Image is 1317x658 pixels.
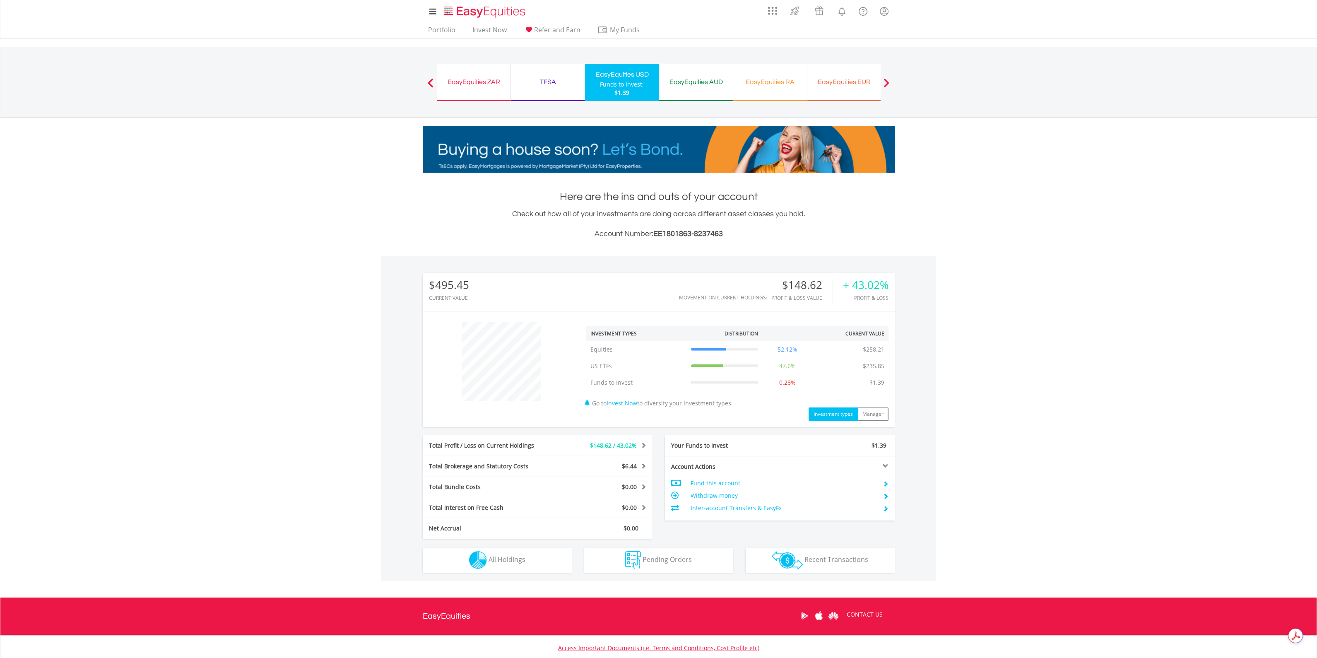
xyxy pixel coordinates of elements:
td: 47.6% [762,358,813,374]
a: CONTACT US [841,603,888,626]
h3: Account Number: [423,228,895,240]
td: Funds to Invest [586,374,687,391]
div: Your Funds to Invest [665,441,780,450]
div: Profit & Loss [843,295,888,301]
a: FAQ's and Support [852,2,874,19]
a: Huawei [826,603,841,629]
a: Notifications [831,2,852,19]
img: EasyMortage Promotion Banner [423,126,895,173]
span: $6.44 [622,462,637,470]
div: EasyEquities USD [590,69,654,80]
span: EE1801863-8237463 [653,230,723,238]
td: Equities [586,341,687,358]
th: Current Value [813,326,888,341]
span: $0.00 [622,483,637,491]
span: Recent Transactions [804,555,868,564]
a: Refer and Earn [520,26,584,39]
div: + 43.02% [843,279,888,291]
div: CURRENT VALUE [429,295,469,301]
a: Home page [441,2,529,19]
a: Invest Now [607,399,637,407]
span: $1.39 [614,89,629,96]
img: transactions-zar-wht.png [772,551,803,569]
img: holdings-wht.png [469,551,487,569]
span: $1.39 [872,441,886,449]
div: Check out how all of your investments are doing across different asset classes you hold. [423,208,895,240]
td: $1.39 [865,374,888,391]
td: Fund this account [690,477,876,489]
img: grid-menu-icon.svg [768,6,777,15]
img: pending_instructions-wht.png [625,551,641,569]
td: 52.12% [762,341,813,358]
div: EasyEquities ZAR [442,76,506,88]
td: $258.21 [859,341,888,358]
a: Google Play [797,603,812,629]
div: Distribution [725,330,758,337]
button: Recent Transactions [746,548,895,573]
button: Manager [857,407,888,421]
button: Pending Orders [584,548,733,573]
div: EasyEquities EUR [812,76,876,88]
span: All Holdings [489,555,525,564]
a: AppsGrid [763,2,782,15]
img: EasyEquities_Logo.png [442,5,529,19]
span: Refer and Earn [534,25,580,34]
div: $148.62 [771,279,833,291]
button: Investment types [809,407,858,421]
span: My Funds [597,24,652,35]
td: 0.28% [762,374,813,391]
div: Total Profit / Loss on Current Holdings [423,441,557,450]
div: Go to to diversify your investment types. [580,318,895,421]
div: Funds to invest: [600,80,644,89]
a: EasyEquities [423,598,470,635]
a: Invest Now [469,26,510,39]
div: Total Interest on Free Cash [423,504,557,512]
a: Vouchers [807,2,831,17]
h1: Here are the ins and outs of your account [423,189,895,204]
td: Inter-account Transfers & EasyFx [690,502,876,514]
span: $0.00 [624,524,638,532]
div: TFSA [516,76,580,88]
td: US ETFs [586,358,687,374]
th: Investment Types [586,326,687,341]
a: Access Important Documents (i.e. Terms and Conditions, Cost Profile etc) [558,644,759,652]
a: Portfolio [425,26,459,39]
button: Previous [422,82,439,91]
div: EasyEquities AUD [664,76,728,88]
img: vouchers-v2.svg [812,4,826,17]
button: Next [878,82,895,91]
a: Apple [812,603,826,629]
span: $148.62 / 43.02% [590,441,637,449]
div: Net Accrual [423,524,557,533]
div: Movement on Current Holdings: [679,295,767,300]
span: Pending Orders [643,555,692,564]
div: Total Brokerage and Statutory Costs [423,462,557,470]
span: $0.00 [622,504,637,511]
div: $495.45 [429,279,469,291]
div: Total Bundle Costs [423,483,557,491]
button: All Holdings [423,548,572,573]
td: $235.85 [859,358,888,374]
td: Withdraw money [690,489,876,502]
div: Profit & Loss Value [771,295,833,301]
a: My Profile [874,2,895,20]
img: thrive-v2.svg [788,4,802,17]
div: Account Actions [665,463,780,471]
div: EasyEquities RA [738,76,802,88]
